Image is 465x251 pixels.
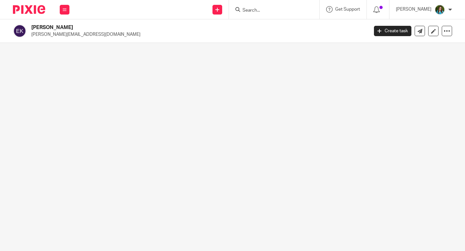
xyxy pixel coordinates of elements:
img: Pixie [13,5,45,14]
input: Search [242,8,300,14]
span: Get Support [335,7,360,12]
h2: [PERSON_NAME] [31,24,298,31]
a: Create task [374,26,411,36]
p: [PERSON_NAME] [396,6,431,13]
img: svg%3E [13,24,26,38]
p: [PERSON_NAME][EMAIL_ADDRESS][DOMAIN_NAME] [31,31,364,38]
img: 6q1_Xd0A.jpeg [435,5,445,15]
